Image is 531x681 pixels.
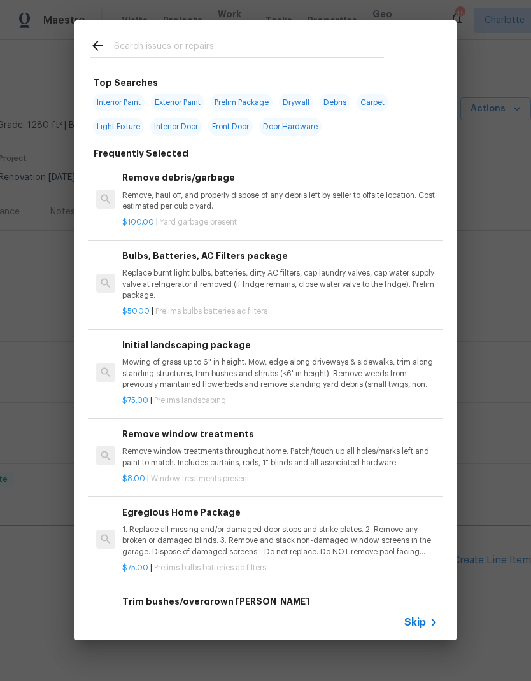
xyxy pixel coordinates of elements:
span: Interior Paint [93,94,145,111]
input: Search issues or repairs [114,38,384,57]
span: Prelims bulbs batteries ac filters [154,564,266,572]
span: Skip [404,616,426,629]
span: Prelim Package [211,94,273,111]
span: Prelims bulbs batteries ac filters [155,307,267,315]
span: $75.00 [122,397,148,404]
span: Front Door [208,118,253,136]
h6: Frequently Selected [94,146,188,160]
p: | [122,395,438,406]
span: $100.00 [122,218,154,226]
p: Remove window treatments throughout home. Patch/touch up all holes/marks left and paint to match.... [122,446,438,468]
span: Interior Door [150,118,202,136]
span: Prelims landscaping [154,397,226,404]
h6: Initial landscaping package [122,338,438,352]
span: Exterior Paint [151,94,204,111]
p: | [122,563,438,573]
h6: Remove window treatments [122,427,438,441]
p: | [122,306,438,317]
span: Debris [320,94,350,111]
p: | [122,474,438,484]
p: Mowing of grass up to 6" in height. Mow, edge along driveways & sidewalks, trim along standing st... [122,357,438,390]
span: Yard garbage present [160,218,237,226]
p: Remove, haul off, and properly dispose of any debris left by seller to offsite location. Cost est... [122,190,438,212]
h6: Trim bushes/overgrown [PERSON_NAME] [122,594,438,608]
span: Door Hardware [259,118,322,136]
span: Light Fixture [93,118,144,136]
span: Carpet [357,94,388,111]
p: Replace burnt light bulbs, batteries, dirty AC filters, cap laundry valves, cap water supply valv... [122,268,438,300]
p: | [122,217,438,228]
h6: Bulbs, Batteries, AC Filters package [122,249,438,263]
span: Window treatments present [151,475,250,482]
h6: Remove debris/garbage [122,171,438,185]
span: $8.00 [122,475,145,482]
h6: Top Searches [94,76,158,90]
span: $75.00 [122,564,148,572]
span: $50.00 [122,307,150,315]
span: Drywall [279,94,313,111]
p: 1. Replace all missing and/or damaged door stops and strike plates. 2. Remove any broken or damag... [122,524,438,557]
h6: Egregious Home Package [122,505,438,519]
